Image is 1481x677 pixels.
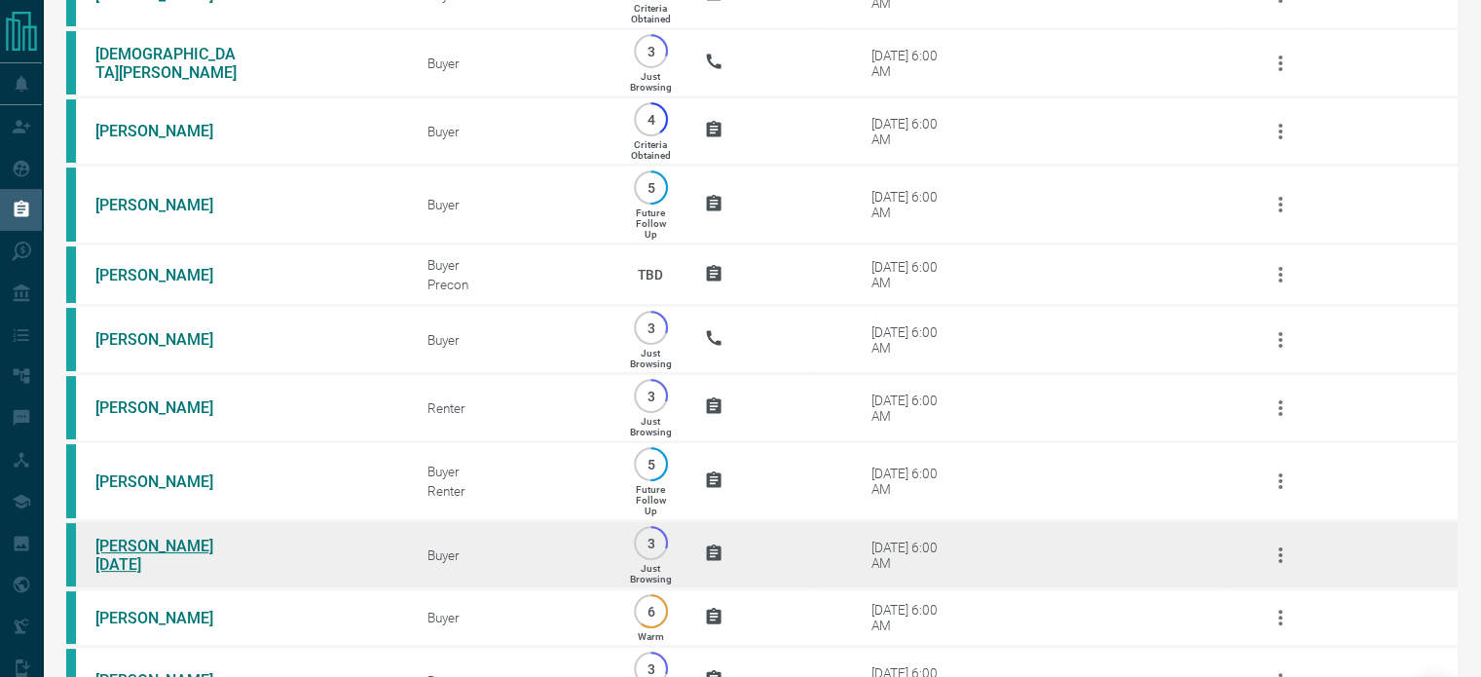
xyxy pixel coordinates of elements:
a: [DEMOGRAPHIC_DATA][PERSON_NAME] [95,45,241,82]
p: Just Browsing [630,71,672,93]
div: condos.ca [66,99,76,163]
div: [DATE] 6:00 AM [871,48,954,79]
a: [PERSON_NAME] [95,398,241,417]
div: [DATE] 6:00 AM [871,189,954,220]
p: 3 [644,320,658,335]
p: 3 [644,389,658,403]
div: condos.ca [66,591,76,644]
div: condos.ca [66,523,76,586]
p: TBD [626,248,675,301]
div: condos.ca [66,168,76,242]
div: condos.ca [66,246,76,303]
p: Just Browsing [630,416,672,437]
p: Future Follow Up [636,484,666,516]
div: condos.ca [66,444,76,518]
div: Buyer [427,547,597,563]
div: [DATE] 6:00 AM [871,466,954,497]
div: [DATE] 6:00 AM [871,324,954,356]
div: Buyer [427,464,597,479]
a: [PERSON_NAME] [95,196,241,214]
div: Renter [427,400,597,416]
p: 3 [644,661,658,676]
div: Precon [427,277,597,292]
a: [PERSON_NAME][DATE] [95,537,241,574]
div: Buyer [427,197,597,212]
a: [PERSON_NAME] [95,609,241,627]
div: Buyer [427,56,597,71]
p: 5 [644,457,658,471]
p: Future Follow Up [636,207,666,240]
p: Just Browsing [630,563,672,584]
div: Buyer [427,257,597,273]
a: [PERSON_NAME] [95,330,241,349]
a: [PERSON_NAME] [95,266,241,284]
p: Criteria Obtained [631,139,671,161]
p: Criteria Obtained [631,3,671,24]
div: condos.ca [66,308,76,371]
div: [DATE] 6:00 AM [871,540,954,571]
a: [PERSON_NAME] [95,122,241,140]
div: [DATE] 6:00 AM [871,393,954,424]
div: [DATE] 6:00 AM [871,602,954,633]
p: 6 [644,604,658,619]
a: [PERSON_NAME] [95,472,241,491]
p: 3 [644,536,658,550]
p: 5 [644,180,658,195]
div: Buyer [427,610,597,625]
div: Buyer [427,332,597,348]
p: 3 [644,44,658,58]
div: [DATE] 6:00 AM [871,116,954,147]
p: Warm [638,631,664,642]
p: Just Browsing [630,348,672,369]
p: 4 [644,112,658,127]
div: Buyer [427,124,597,139]
div: [DATE] 6:00 AM [871,259,954,290]
div: Renter [427,483,597,499]
div: condos.ca [66,376,76,439]
div: condos.ca [66,31,76,94]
